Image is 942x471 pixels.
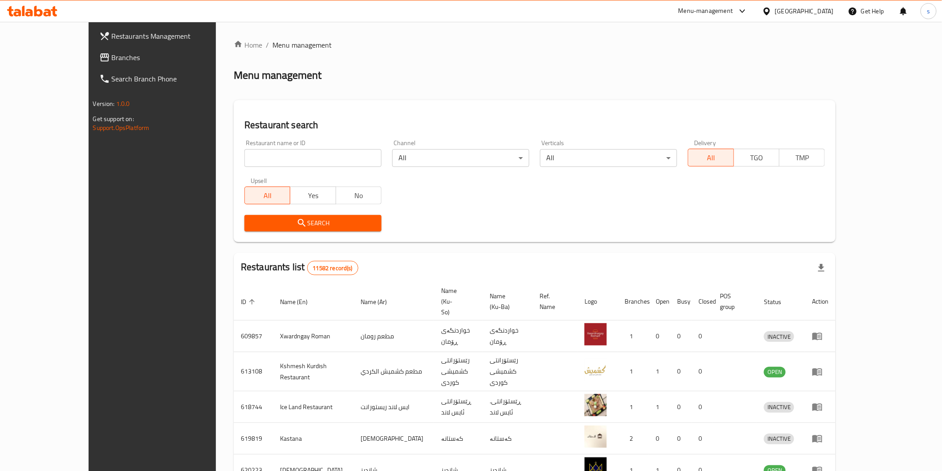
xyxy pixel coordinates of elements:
[244,215,382,231] button: Search
[691,423,713,455] td: 0
[764,332,794,342] span: INACTIVE
[273,391,353,423] td: Ice Land Restaurant
[244,149,382,167] input: Search for restaurant name or ID..
[585,394,607,416] img: Ice Land Restaurant
[308,264,358,272] span: 11582 record(s)
[116,98,130,110] span: 1.0.0
[692,151,730,164] span: All
[483,352,532,391] td: رێستۆرانتی کشمیشى كوردى
[812,366,828,377] div: Menu
[738,151,776,164] span: TGO
[617,352,649,391] td: 1
[670,283,691,321] th: Busy
[483,321,532,352] td: خواردنگەی ڕۆمان
[434,423,483,455] td: کەستانە
[649,423,670,455] td: 0
[336,187,382,204] button: No
[775,6,834,16] div: [GEOGRAPHIC_DATA]
[779,149,825,166] button: TMP
[244,118,825,132] h2: Restaurant search
[234,391,273,423] td: 618744
[617,321,649,352] td: 1
[927,6,930,16] span: s
[483,391,532,423] td: .ڕێستۆرانتی ئایس لاند
[353,321,434,352] td: مطعم رومان
[805,283,836,321] th: Action
[112,73,239,84] span: Search Branch Phone
[691,321,713,352] td: 0
[764,434,794,444] span: INACTIVE
[307,261,358,275] div: Total records count
[294,189,332,202] span: Yes
[266,40,269,50] li: /
[678,6,733,16] div: Menu-management
[670,321,691,352] td: 0
[540,291,567,312] span: Ref. Name
[441,285,472,317] span: Name (Ku-So)
[434,321,483,352] td: خواردنگەی ڕۆمان
[272,40,332,50] span: Menu management
[585,359,607,381] img: Kshmesh Kurdish Restaurant
[691,391,713,423] td: 0
[234,423,273,455] td: 619819
[434,391,483,423] td: ڕێستۆرانتی ئایس لاند
[734,149,780,166] button: TGO
[670,423,691,455] td: 0
[273,352,353,391] td: Kshmesh Kurdish Restaurant
[764,367,786,377] span: OPEN
[783,151,821,164] span: TMP
[93,98,115,110] span: Version:
[585,323,607,345] img: Xwardngay Roman
[649,321,670,352] td: 0
[92,47,246,68] a: Branches
[670,391,691,423] td: 0
[577,283,617,321] th: Logo
[483,423,532,455] td: کەستانە
[234,352,273,391] td: 613108
[290,187,336,204] button: Yes
[361,296,398,307] span: Name (Ar)
[688,149,734,166] button: All
[234,40,262,50] a: Home
[280,296,319,307] span: Name (En)
[585,426,607,448] img: Kastana
[764,402,794,412] span: INACTIVE
[691,283,713,321] th: Closed
[812,402,828,412] div: Menu
[353,352,434,391] td: مطعم كشميش الكردي
[353,391,434,423] td: ايس لاند ريستورانت
[273,321,353,352] td: Xwardngay Roman
[670,352,691,391] td: 0
[392,149,529,167] div: All
[234,40,836,50] nav: breadcrumb
[248,189,287,202] span: All
[617,391,649,423] td: 1
[93,122,150,134] a: Support.OpsPlatform
[811,257,832,279] div: Export file
[490,291,522,312] span: Name (Ku-Ba)
[434,352,483,391] td: رێستۆرانتی کشمیشى كوردى
[234,321,273,352] td: 609857
[273,423,353,455] td: Kastana
[353,423,434,455] td: [DEMOGRAPHIC_DATA]
[812,433,828,444] div: Menu
[252,218,374,229] span: Search
[241,296,258,307] span: ID
[340,189,378,202] span: No
[649,352,670,391] td: 1
[251,178,267,184] label: Upsell
[649,391,670,423] td: 1
[540,149,677,167] div: All
[112,31,239,41] span: Restaurants Management
[720,291,746,312] span: POS group
[617,423,649,455] td: 2
[764,367,786,378] div: OPEN
[764,402,794,413] div: INACTIVE
[617,283,649,321] th: Branches
[694,140,716,146] label: Delivery
[812,331,828,341] div: Menu
[112,52,239,63] span: Branches
[93,113,134,125] span: Get support on:
[234,68,321,82] h2: Menu management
